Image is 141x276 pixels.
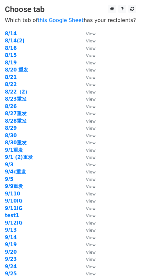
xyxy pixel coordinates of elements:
a: View [79,235,96,240]
a: 8/15 [5,52,17,58]
small: View [86,68,96,72]
a: 9/12IG [5,220,23,226]
small: View [86,213,96,218]
a: 8/28重发 [5,118,27,124]
strong: 9/4c重发 [5,169,26,175]
strong: 8/30 [5,133,17,138]
small: View [86,177,96,182]
a: View [79,67,96,73]
small: View [86,46,96,51]
a: 9/20 [5,249,17,255]
a: View [79,264,96,270]
a: 9/1重发 [5,147,23,153]
a: 9/13 [5,227,17,233]
small: View [86,206,96,211]
a: View [79,169,96,175]
small: View [86,148,96,153]
a: 8/27重发 [5,111,27,116]
a: View [79,162,96,168]
small: View [86,133,96,138]
small: View [86,257,96,262]
strong: 8/21 [5,74,17,80]
a: 9/5 [5,176,13,182]
small: View [86,126,96,131]
a: 8/26 [5,104,17,109]
a: View [79,74,96,80]
strong: 8/16 [5,45,17,51]
small: View [86,199,96,204]
a: 9/19 [5,242,17,248]
small: View [86,162,96,167]
small: View [86,75,96,80]
a: View [79,242,96,248]
small: View [86,155,96,160]
a: 8/23重发 [5,96,27,102]
a: View [79,220,96,226]
small: View [86,97,96,102]
a: View [79,111,96,116]
a: View [79,52,96,58]
small: View [86,61,96,65]
a: test1 [5,213,19,218]
a: 8/29 [5,125,17,131]
a: 9/3 [5,162,13,168]
a: View [79,198,96,204]
a: View [79,227,96,233]
small: View [86,235,96,240]
a: View [79,154,96,160]
small: View [86,119,96,124]
a: View [79,213,96,218]
small: View [86,221,96,226]
a: View [79,191,96,197]
small: View [86,111,96,116]
a: 9/10IG [5,198,23,204]
small: View [86,170,96,174]
a: View [79,205,96,211]
a: View [79,96,96,102]
small: View [86,140,96,145]
small: View [86,39,96,43]
a: 9/9重发 [5,183,23,189]
a: View [79,183,96,189]
small: View [86,250,96,255]
small: View [86,53,96,58]
a: 8/22（2） [5,89,30,95]
strong: 9/11IG [5,205,23,211]
a: 9/14 [5,235,17,240]
small: View [86,82,96,87]
small: View [86,228,96,233]
a: 8/22 [5,82,17,87]
a: View [79,249,96,255]
a: View [79,82,96,87]
a: 8/20 重发 [5,67,28,73]
p: Which tab of has your recipients? [5,17,136,24]
a: 8/14(2) [5,38,25,44]
a: View [79,176,96,182]
a: View [79,256,96,262]
a: 9/110 [5,191,20,197]
a: View [79,45,96,51]
a: View [79,31,96,37]
small: View [86,31,96,36]
a: 9/23 [5,256,17,262]
a: View [79,133,96,138]
a: 8/30重发 [5,140,27,146]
